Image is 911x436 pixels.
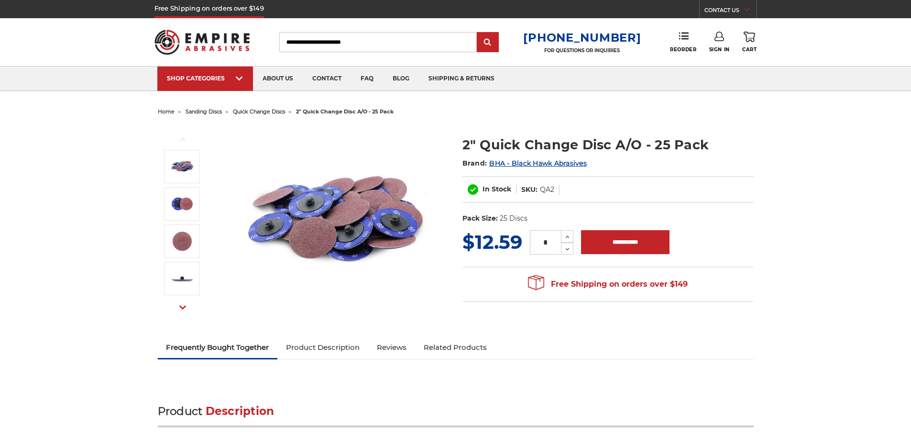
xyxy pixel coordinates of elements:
dt: Pack Size: [462,213,498,224]
span: Free Shipping on orders over $149 [528,275,688,294]
span: 2" quick change disc a/o - 25 pack [296,108,394,115]
p: FOR QUESTIONS OR INQUIRIES [523,47,641,54]
span: In Stock [483,185,511,193]
img: BHA 60 grit 2-inch quick change sanding disc for rapid material removal [170,192,194,216]
span: Reorder [670,46,696,53]
a: faq [351,67,383,91]
span: $12.59 [462,230,522,254]
img: Empire Abrasives [154,23,250,61]
input: Submit [478,33,497,52]
a: Cart [742,32,757,53]
span: Cart [742,46,757,53]
img: 2 inch red aluminum oxide quick change sanding discs for metalwork [240,125,431,317]
dd: 25 Discs [500,213,527,224]
span: Brand: [462,159,487,168]
a: BHA - Black Hawk Abrasives [489,159,587,168]
a: blog [383,67,419,91]
a: Related Products [415,337,495,358]
a: about us [253,67,303,91]
img: Side view of 2 inch quick change sanding disc showcasing the locking system for easy swap [170,267,194,291]
h1: 2" Quick Change Disc A/O - 25 Pack [462,135,754,154]
dd: QA2 [540,185,554,195]
span: Product [158,404,203,418]
dt: SKU: [521,185,538,195]
a: quick change discs [233,108,285,115]
img: 2 inch red aluminum oxide quick change sanding discs for metalwork [170,155,194,179]
button: Next [171,297,194,318]
img: BHA 60 grit 2-inch red quick change disc for metal and wood finishing [170,229,194,253]
a: Reorder [670,32,696,52]
span: Description [206,404,274,418]
a: shipping & returns [419,67,504,91]
a: Product Description [277,337,368,358]
a: [PHONE_NUMBER] [523,31,641,45]
a: contact [303,67,351,91]
div: SHOP CATEGORIES [167,75,243,82]
a: sanding discs [186,108,222,115]
a: Frequently Bought Together [158,337,278,358]
a: home [158,108,175,115]
button: Previous [171,129,194,150]
span: Sign In [709,46,730,53]
a: Reviews [368,337,415,358]
a: CONTACT US [704,5,757,18]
